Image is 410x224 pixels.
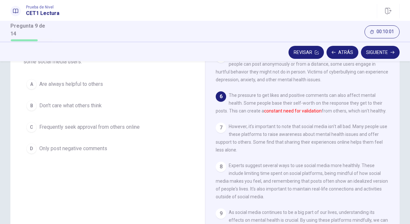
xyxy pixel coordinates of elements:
[10,22,52,38] h1: Pregunta 9 de 14
[39,80,103,88] span: Are always helpful to others
[216,208,226,219] div: 9
[39,145,107,152] span: Only post negative comments
[39,102,102,110] span: Don't care what others think
[26,79,37,89] div: A
[327,46,358,59] button: Atrás
[361,46,400,59] button: Siguiente
[216,54,388,82] span: Cyberbullying is another serious problem related to social media. Because people can post anonymo...
[23,140,192,157] button: DOnly post negative comments
[216,162,226,172] div: 8
[365,25,400,38] button: 00:10:01
[23,98,192,114] button: BDon't care what others think
[216,163,388,199] span: Experts suggest several ways to use social media more healthily. These include limiting time spen...
[23,119,192,135] button: CFrequently seek approval from others online
[26,143,37,154] div: D
[264,108,322,113] font: constant need for validation
[216,123,226,133] div: 7
[26,100,37,111] div: B
[26,9,59,17] h1: CET1 Lectura
[288,46,324,59] button: Revisar
[216,91,226,102] div: 6
[216,93,386,113] span: The pressure to get likes and positive comments can also affect mental health. Some people base t...
[26,5,59,9] span: Prueba de Nivel
[23,76,192,92] button: AAre always helpful to others
[26,122,37,132] div: C
[377,29,394,34] span: 00:10:01
[39,123,140,131] span: Frequently seek approval from others online
[216,124,387,152] span: However, it's important to note that social media isn't all bad. Many people use these platforms ...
